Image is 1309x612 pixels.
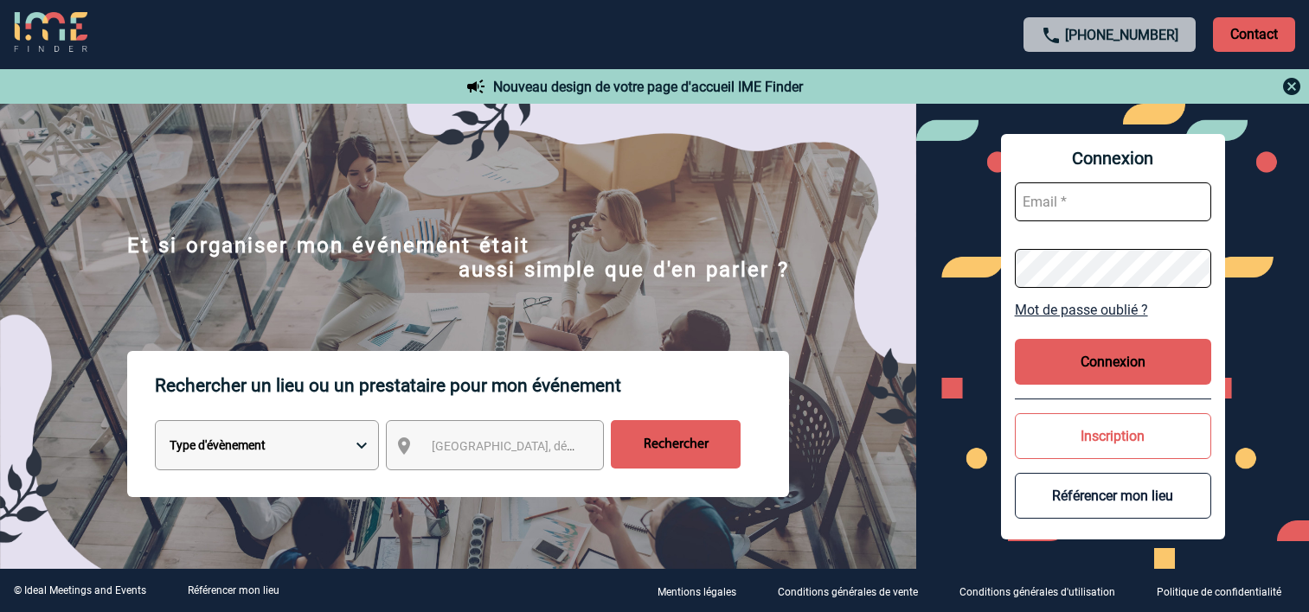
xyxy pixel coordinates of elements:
[1041,25,1062,46] img: call-24-px.png
[946,583,1143,599] a: Conditions générales d'utilisation
[432,439,672,453] span: [GEOGRAPHIC_DATA], département, région...
[764,583,946,599] a: Conditions générales de vente
[1015,339,1211,385] button: Connexion
[611,420,741,469] input: Rechercher
[1015,413,1211,459] button: Inscription
[1157,586,1281,598] p: Politique de confidentialité
[14,584,146,596] div: © Ideal Meetings and Events
[778,586,918,598] p: Conditions générales de vente
[188,584,279,596] a: Référencer mon lieu
[1065,27,1178,43] a: [PHONE_NUMBER]
[1015,148,1211,169] span: Connexion
[1213,17,1295,52] p: Contact
[155,351,789,420] p: Rechercher un lieu ou un prestataire pour mon événement
[1015,302,1211,318] a: Mot de passe oublié ?
[1015,473,1211,519] button: Référencer mon lieu
[658,586,736,598] p: Mentions légales
[1015,182,1211,221] input: Email *
[1143,583,1309,599] a: Politique de confidentialité
[644,583,764,599] a: Mentions légales
[959,586,1115,598] p: Conditions générales d'utilisation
